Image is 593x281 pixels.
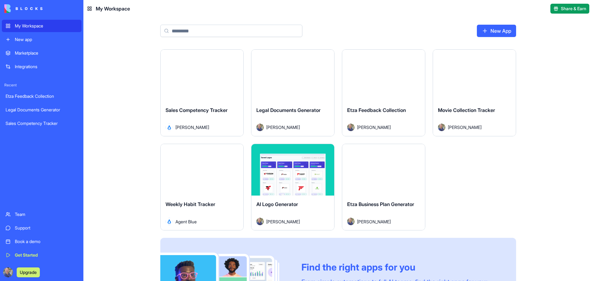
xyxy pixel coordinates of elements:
[15,211,78,217] div: Team
[2,235,82,248] a: Book a demo
[357,124,391,130] span: [PERSON_NAME]
[15,238,78,245] div: Book a demo
[15,252,78,258] div: Get Started
[3,267,13,277] img: ACg8ocIBv2xUw5HL-81t5tGPgmC9Ph1g_021R3Lypww5hRQve9x1lELB=s96-c
[2,104,82,116] a: Legal Documents Generator
[342,144,425,231] a: Etza Business Plan GeneratorAvatar[PERSON_NAME]
[6,120,78,126] div: Sales Competency Tracker
[4,4,43,13] img: logo
[2,90,82,102] a: Etza Feedback Collection
[301,262,501,273] div: Find the right apps for you
[438,124,445,131] img: Avatar
[15,36,78,43] div: New app
[438,107,495,113] span: Movie Collection Tracker
[175,124,209,130] span: [PERSON_NAME]
[256,201,298,207] span: AI Logo Generator
[561,6,586,12] span: Share & Earn
[2,117,82,130] a: Sales Competency Tracker
[166,107,228,113] span: Sales Competency Tracker
[160,144,244,231] a: Weekly Habit TrackerAvatarAgent Blue
[15,50,78,56] div: Marketplace
[251,144,334,231] a: AI Logo GeneratorAvatar[PERSON_NAME]
[2,249,82,261] a: Get Started
[251,49,334,136] a: Legal Documents GeneratorAvatar[PERSON_NAME]
[166,201,215,207] span: Weekly Habit Tracker
[2,20,82,32] a: My Workspace
[357,218,391,225] span: [PERSON_NAME]
[15,225,78,231] div: Support
[17,267,40,277] button: Upgrade
[266,218,300,225] span: [PERSON_NAME]
[15,64,78,70] div: Integrations
[2,83,82,88] span: Recent
[550,4,589,14] button: Share & Earn
[2,47,82,59] a: Marketplace
[266,124,300,130] span: [PERSON_NAME]
[347,218,355,225] img: Avatar
[2,60,82,73] a: Integrations
[2,222,82,234] a: Support
[96,5,130,12] span: My Workspace
[256,218,264,225] img: Avatar
[448,124,482,130] span: [PERSON_NAME]
[256,107,321,113] span: Legal Documents Generator
[17,269,40,275] a: Upgrade
[166,124,173,131] img: Avatar
[433,49,516,136] a: Movie Collection TrackerAvatar[PERSON_NAME]
[256,124,264,131] img: Avatar
[175,218,197,225] span: Agent Blue
[160,49,244,136] a: Sales Competency TrackerAvatar[PERSON_NAME]
[2,208,82,221] a: Team
[342,49,425,136] a: Etza Feedback CollectionAvatar[PERSON_NAME]
[6,107,78,113] div: Legal Documents Generator
[166,218,173,225] img: Avatar
[347,107,406,113] span: Etza Feedback Collection
[347,201,414,207] span: Etza Business Plan Generator
[15,23,78,29] div: My Workspace
[2,33,82,46] a: New app
[6,93,78,99] div: Etza Feedback Collection
[477,25,516,37] a: New App
[347,124,355,131] img: Avatar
